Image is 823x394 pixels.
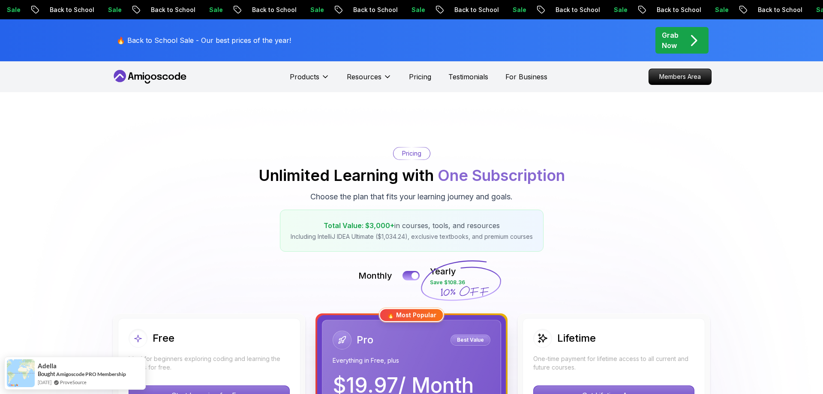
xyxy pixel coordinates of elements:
[141,6,199,14] p: Back to School
[38,362,57,370] span: Adella
[98,6,125,14] p: Sale
[557,331,596,345] h2: Lifetime
[333,356,490,365] p: Everything in Free, plus
[533,355,694,372] p: One-time payment for lifetime access to all current and future courses.
[38,370,55,377] span: Bought
[452,336,489,344] p: Best Value
[290,72,330,89] button: Products
[358,270,392,282] p: Monthly
[444,6,502,14] p: Back to School
[646,6,705,14] p: Back to School
[409,72,431,82] a: Pricing
[662,30,679,51] p: Grab Now
[56,370,126,378] a: Amigoscode PRO Membership
[505,72,547,82] a: For Business
[448,72,488,82] a: Testimonials
[545,6,604,14] p: Back to School
[39,6,98,14] p: Back to School
[502,6,530,14] p: Sale
[60,379,87,386] a: ProveSource
[401,6,429,14] p: Sale
[705,6,732,14] p: Sale
[604,6,631,14] p: Sale
[38,379,51,386] span: [DATE]
[199,6,226,14] p: Sale
[343,6,401,14] p: Back to School
[117,35,291,45] p: 🔥 Back to School Sale - Our best prices of the year!
[153,331,174,345] h2: Free
[649,69,711,84] p: Members Area
[357,333,373,347] h2: Pro
[7,359,35,387] img: provesource social proof notification image
[347,72,392,89] button: Resources
[649,69,712,85] a: Members Area
[748,6,806,14] p: Back to School
[290,72,319,82] p: Products
[300,6,327,14] p: Sale
[129,355,290,372] p: Ideal for beginners exploring coding and learning the basics for free.
[242,6,300,14] p: Back to School
[347,72,381,82] p: Resources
